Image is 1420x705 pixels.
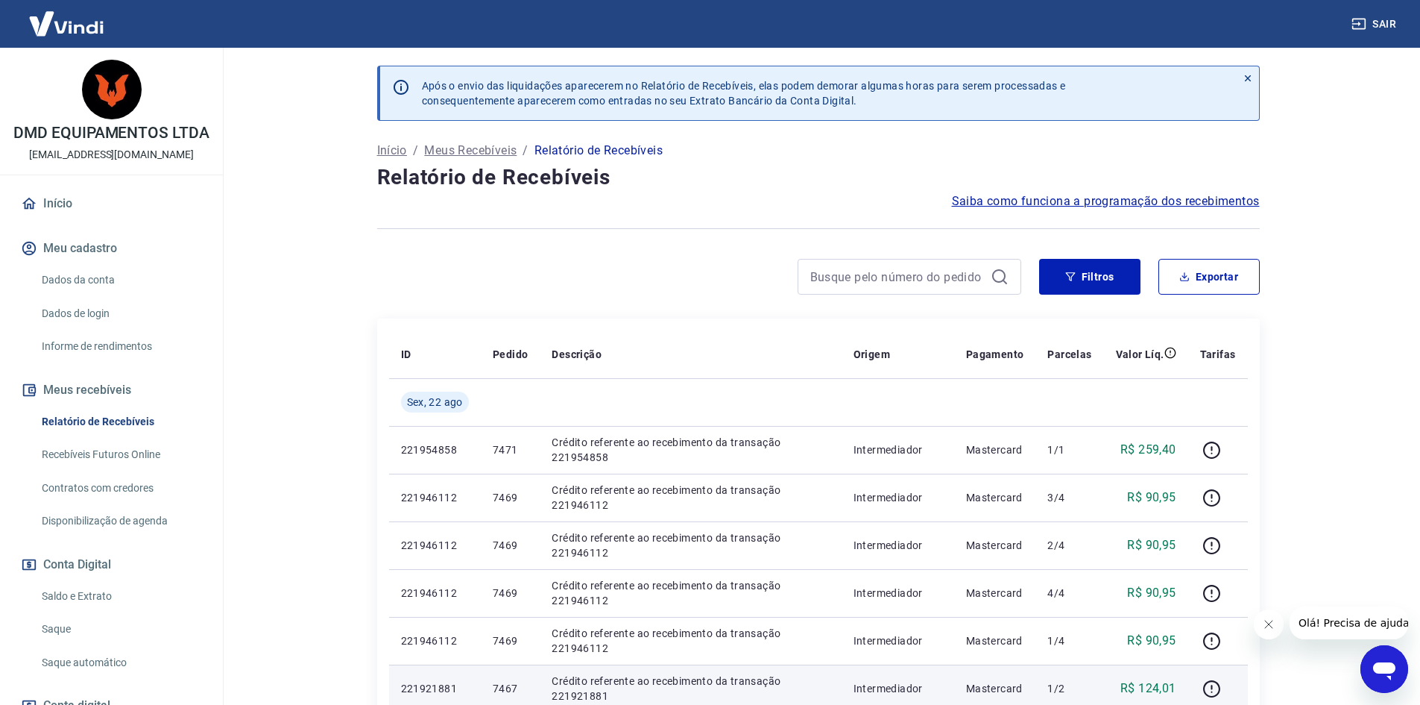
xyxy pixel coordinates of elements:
[401,633,469,648] p: 221946112
[966,490,1024,505] p: Mastercard
[1127,632,1176,650] p: R$ 90,95
[36,473,205,504] a: Contratos com credores
[552,483,829,513] p: Crédito referente ao recebimento da transação 221946112
[1348,10,1402,38] button: Sair
[18,187,205,220] a: Início
[534,142,663,160] p: Relatório de Recebíveis
[1116,347,1164,362] p: Valor Líq.
[1360,645,1408,693] iframe: Botão para abrir a janela de mensagens
[552,626,829,656] p: Crédito referente ao recebimento da transação 221946112
[966,347,1024,362] p: Pagamento
[853,586,942,601] p: Intermediador
[401,490,469,505] p: 221946112
[1127,584,1176,602] p: R$ 90,95
[966,538,1024,553] p: Mastercard
[401,538,469,553] p: 221946112
[1047,538,1091,553] p: 2/4
[853,538,942,553] p: Intermediador
[1200,347,1236,362] p: Tarifas
[36,581,205,612] a: Saldo e Extrato
[1254,610,1284,639] iframe: Fechar mensagem
[36,648,205,678] a: Saque automático
[523,142,528,160] p: /
[36,439,205,470] a: Recebíveis Futuros Online
[966,633,1024,648] p: Mastercard
[36,331,205,362] a: Informe de rendimentos
[810,266,985,288] input: Busque pelo número do pedido
[853,347,890,362] p: Origem
[1047,347,1091,362] p: Parcelas
[29,147,194,163] p: [EMAIL_ADDRESS][DOMAIN_NAME]
[853,490,942,505] p: Intermediador
[36,265,205,295] a: Dados da conta
[18,1,115,46] img: Vindi
[1120,680,1176,698] p: R$ 124,01
[552,435,829,465] p: Crédito referente ao recebimento da transação 221954858
[401,586,469,601] p: 221946112
[853,633,942,648] p: Intermediador
[401,347,411,362] p: ID
[377,142,407,160] a: Início
[1047,586,1091,601] p: 4/4
[493,633,528,648] p: 7469
[493,490,528,505] p: 7469
[422,78,1066,108] p: Após o envio das liquidações aparecerem no Relatório de Recebíveis, elas podem demorar algumas ho...
[1120,441,1176,459] p: R$ 259,40
[1047,633,1091,648] p: 1/4
[36,298,205,329] a: Dados de login
[413,142,418,160] p: /
[36,407,205,437] a: Relatório de Recebíveis
[853,442,942,457] p: Intermediador
[9,10,125,22] span: Olá! Precisa de ajuda?
[401,442,469,457] p: 221954858
[493,442,528,457] p: 7471
[1127,489,1176,507] p: R$ 90,95
[18,374,205,407] button: Meus recebíveis
[493,681,528,696] p: 7467
[18,232,205,265] button: Meu cadastro
[401,681,469,696] p: 221921881
[966,681,1024,696] p: Mastercard
[952,192,1260,210] a: Saiba como funciona a programação dos recebimentos
[36,614,205,645] a: Saque
[36,506,205,536] a: Disponibilização de agenda
[377,163,1260,192] h4: Relatório de Recebíveis
[493,347,528,362] p: Pedido
[552,530,829,560] p: Crédito referente ao recebimento da transação 221946112
[493,586,528,601] p: 7469
[552,578,829,608] p: Crédito referente ao recebimento da transação 221946112
[1290,607,1408,639] iframe: Mensagem da empresa
[1047,681,1091,696] p: 1/2
[1127,536,1176,554] p: R$ 90,95
[1047,442,1091,457] p: 1/1
[1158,259,1260,295] button: Exportar
[407,395,463,410] span: Sex, 22 ago
[493,538,528,553] p: 7469
[853,681,942,696] p: Intermediador
[424,142,517,160] a: Meus Recebíveis
[552,347,602,362] p: Descrição
[966,586,1024,601] p: Mastercard
[1047,490,1091,505] p: 3/4
[18,548,205,581] button: Conta Digital
[13,125,209,141] p: DMD EQUIPAMENTOS LTDA
[82,60,142,119] img: c05372d4-3466-474d-a193-cf8ef39b4877.jpeg
[966,442,1024,457] p: Mastercard
[552,674,829,704] p: Crédito referente ao recebimento da transação 221921881
[1039,259,1140,295] button: Filtros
